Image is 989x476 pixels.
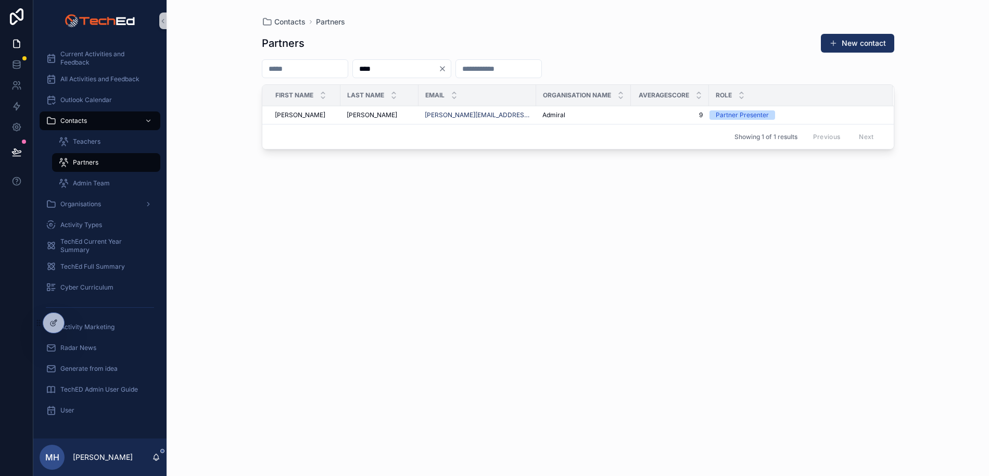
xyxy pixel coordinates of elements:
[40,380,160,399] a: TechED Admin User Guide
[73,137,100,146] span: Teachers
[274,17,306,27] span: Contacts
[347,111,397,119] span: [PERSON_NAME]
[60,237,150,254] span: TechEd Current Year Summary
[734,133,797,141] span: Showing 1 of 1 results
[73,158,98,167] span: Partners
[438,65,451,73] button: Clear
[60,323,115,331] span: Activity Marketing
[40,257,160,276] a: TechEd Full Summary
[40,91,160,109] a: Outlook Calendar
[65,12,135,29] img: App logo
[40,236,160,255] a: TechEd Current Year Summary
[60,50,150,67] span: Current Activities and Feedback
[60,283,113,292] span: Cyber Curriculum
[40,49,160,68] a: Current Activities and Feedback
[33,42,167,433] div: scrollable content
[60,365,118,373] span: Generate from idea
[425,111,530,119] a: [PERSON_NAME][EMAIL_ADDRESS][DOMAIN_NAME]
[40,318,160,336] a: Activity Marketing
[709,110,880,120] a: Partner Presenter
[275,91,313,99] span: First name
[40,359,160,378] a: Generate from idea
[60,262,125,271] span: TechEd Full Summary
[40,111,160,130] a: Contacts
[60,221,102,229] span: Activity Types
[275,111,325,119] span: [PERSON_NAME]
[52,132,160,151] a: Teachers
[60,117,87,125] span: Contacts
[60,406,74,415] span: User
[60,96,112,104] span: Outlook Calendar
[316,17,345,27] a: Partners
[542,111,565,119] span: Admiral
[347,91,384,99] span: Last name
[425,91,445,99] span: Email
[716,110,769,120] div: Partner Presenter
[60,344,96,352] span: Radar News
[821,34,894,53] button: New contact
[716,91,732,99] span: Role
[40,339,160,357] a: Radar News
[40,195,160,214] a: Organisations
[73,452,133,462] p: [PERSON_NAME]
[52,174,160,193] a: Admin Team
[543,91,611,99] span: Organisation name
[637,111,703,119] a: 9
[262,17,306,27] a: Contacts
[40,401,160,420] a: User
[73,179,110,187] span: Admin Team
[40,216,160,234] a: Activity Types
[40,278,160,297] a: Cyber Curriculum
[45,451,59,464] span: MH
[52,153,160,172] a: Partners
[275,111,334,119] a: [PERSON_NAME]
[40,70,160,89] a: All Activities and Feedback
[639,91,689,99] span: AverageScore
[347,111,412,119] a: [PERSON_NAME]
[60,200,101,208] span: Organisations
[262,36,305,51] h1: Partners
[542,111,625,119] a: Admiral
[60,75,140,83] span: All Activities and Feedback
[60,385,138,394] span: TechED Admin User Guide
